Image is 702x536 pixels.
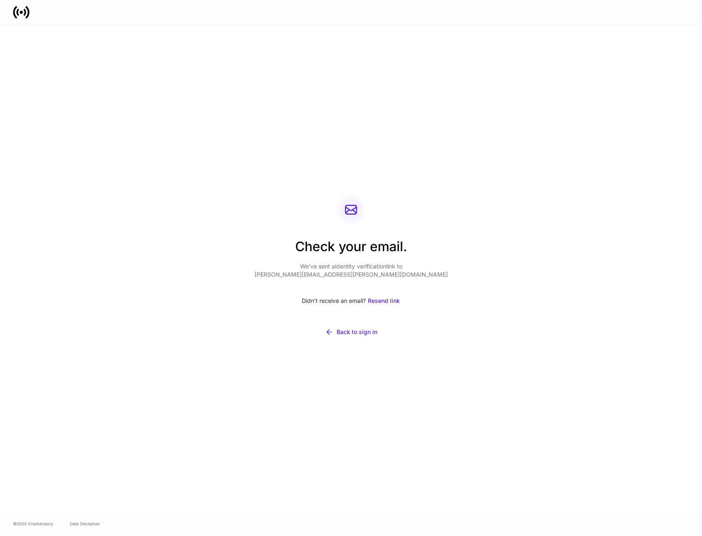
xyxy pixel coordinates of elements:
p: We’ve sent a identity verification link to [PERSON_NAME][EMAIL_ADDRESS][PERSON_NAME][DOMAIN_NAME] [255,262,448,279]
a: Data Disclaimer [70,520,100,527]
button: Back to sign in [255,323,448,341]
h2: Check your email. [255,238,448,262]
div: Back to sign in [337,328,377,336]
span: © 2025 OneAdvisory [13,520,53,527]
button: Resend link [367,292,400,310]
div: Didn’t receive an email? [255,292,448,310]
div: Resend link [368,297,400,305]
